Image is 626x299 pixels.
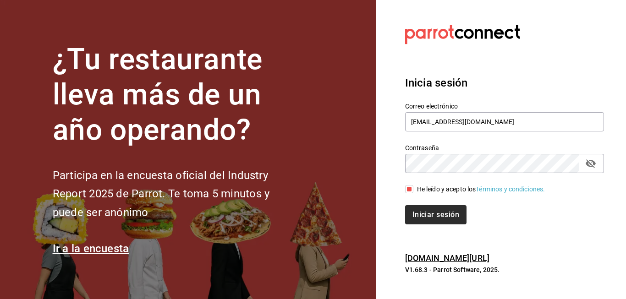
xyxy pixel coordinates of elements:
[405,112,604,131] input: Ingresa tu correo electrónico
[405,145,604,151] label: Contraseña
[53,166,300,222] h2: Participa en la encuesta oficial del Industry Report 2025 de Parrot. Te toma 5 minutos y puede se...
[405,75,604,91] h3: Inicia sesión
[405,265,604,274] p: V1.68.3 - Parrot Software, 2025.
[476,185,545,193] a: Términos y condiciones.
[405,253,489,263] a: [DOMAIN_NAME][URL]
[53,242,129,255] a: Ir a la encuesta
[583,156,599,171] button: passwordField
[405,103,604,109] label: Correo electrónico
[53,42,300,147] h1: ¿Tu restaurante lleva más de un año operando?
[405,205,467,224] button: Iniciar sesión
[417,185,545,194] div: He leído y acepto los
